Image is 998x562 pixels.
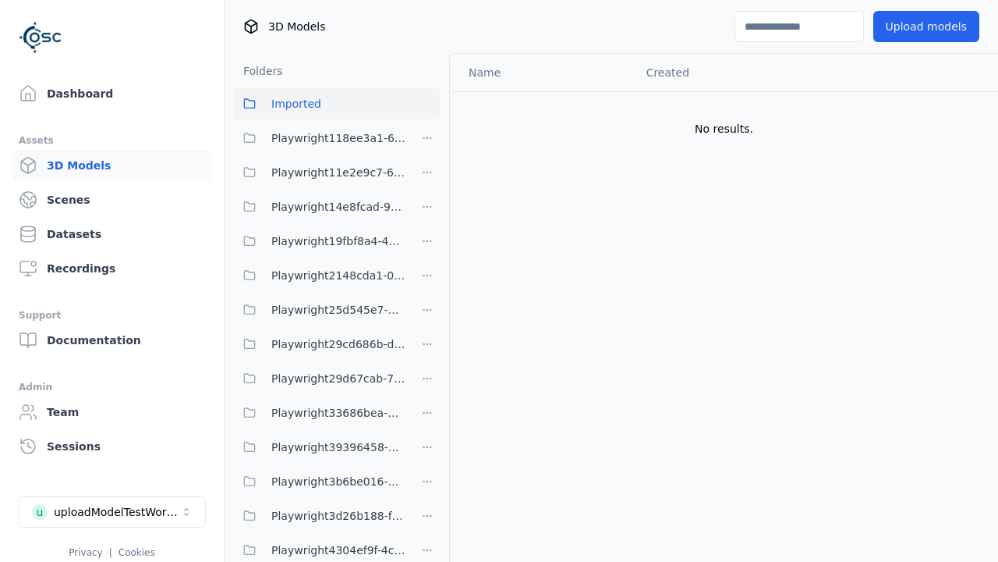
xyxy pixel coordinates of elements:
[271,404,405,422] span: Playwright33686bea-41a4-43c8-b27a-b40c54b773e3
[12,219,211,250] a: Datasets
[12,325,211,356] a: Documentation
[19,496,206,528] button: Select a workspace
[234,226,405,257] button: Playwright19fbf8a4-490f-4493-a67b-72679a62db0e
[234,363,405,394] button: Playwright29d67cab-7655-4a15-9701-4b560da7f167
[19,16,62,59] img: Logo
[271,507,405,525] span: Playwright3d26b188-fe0a-407b-a71b-8b3c7b583378
[234,63,283,79] h3: Folders
[234,157,405,188] button: Playwright11e2e9c7-6c23-4ce7-ac48-ea95a4ff6a43
[19,378,205,397] div: Admin
[32,504,48,520] div: u
[12,397,211,428] a: Team
[271,163,405,182] span: Playwright11e2e9c7-6c23-4ce7-ac48-ea95a4ff6a43
[271,197,405,216] span: Playwright14e8fcad-9ce8-4c9f-9ba9-3f066997ed84
[873,11,979,42] button: Upload models
[12,184,211,215] a: Scenes
[19,306,205,325] div: Support
[271,438,405,457] span: Playwright39396458-2985-42cf-8e78-891847c6b0fc
[271,232,405,251] span: Playwright19fbf8a4-490f-4493-a67b-72679a62db0e
[271,472,405,491] span: Playwright3b6be016-a630-4ca3-92e7-a43ae52b5237
[54,504,180,520] div: uploadModelTestWorkspace
[450,54,634,91] th: Name
[271,129,405,148] span: Playwright118ee3a1-6e25-456a-9a29-0f34eaed349c
[12,150,211,181] a: 3D Models
[271,94,321,113] span: Imported
[271,335,405,354] span: Playwright29cd686b-d0c9-4777-aa54-1065c8c7cee8
[234,432,405,463] button: Playwright39396458-2985-42cf-8e78-891847c6b0fc
[12,253,211,284] a: Recordings
[450,91,998,166] td: No results.
[109,547,112,558] span: |
[119,547,155,558] a: Cookies
[271,266,405,285] span: Playwright2148cda1-0135-4eee-9a3e-ba7e638b60a6
[634,54,822,91] th: Created
[234,466,405,497] button: Playwright3b6be016-a630-4ca3-92e7-a43ae52b5237
[69,547,102,558] a: Privacy
[271,541,405,560] span: Playwright4304ef9f-4cbf-49b7-a41b-f77e3bae574e
[234,500,405,532] button: Playwright3d26b188-fe0a-407b-a71b-8b3c7b583378
[268,19,325,34] span: 3D Models
[234,329,405,360] button: Playwright29cd686b-d0c9-4777-aa54-1065c8c7cee8
[271,301,405,319] span: Playwright25d545e7-ff08-4d3b-b8cd-ba97913ee80b
[234,123,405,154] button: Playwright118ee3a1-6e25-456a-9a29-0f34eaed349c
[12,78,211,109] a: Dashboard
[234,294,405,325] button: Playwright25d545e7-ff08-4d3b-b8cd-ba97913ee80b
[234,260,405,291] button: Playwright2148cda1-0135-4eee-9a3e-ba7e638b60a6
[234,397,405,429] button: Playwright33686bea-41a4-43c8-b27a-b40c54b773e3
[12,431,211,462] a: Sessions
[234,191,405,222] button: Playwright14e8fcad-9ce8-4c9f-9ba9-3f066997ed84
[19,131,205,150] div: Assets
[271,369,405,388] span: Playwright29d67cab-7655-4a15-9701-4b560da7f167
[234,88,440,119] button: Imported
